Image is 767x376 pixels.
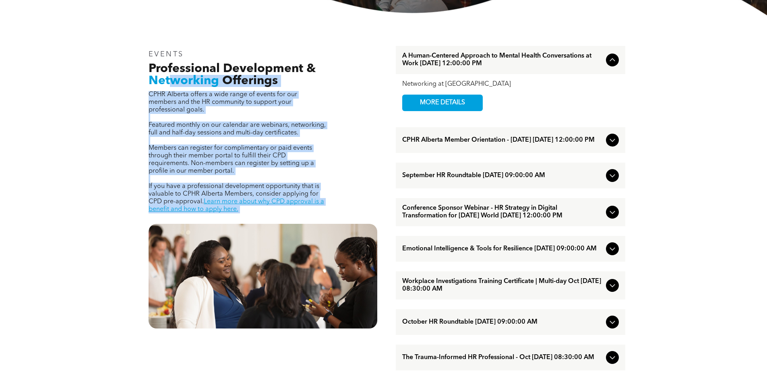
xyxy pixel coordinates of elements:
span: Professional Development & [149,63,316,75]
a: MORE DETAILS [402,95,483,111]
span: A Human-Centered Approach to Mental Health Conversations at Work [DATE] 12:00:00 PM [402,52,603,68]
span: CPHR Alberta offers a wide range of events for our members and the HR community to support your p... [149,91,297,113]
span: EVENTS [149,51,184,58]
span: CPHR Alberta Member Orientation - [DATE] [DATE] 12:00:00 PM [402,136,603,144]
span: If you have a professional development opportunity that is valuable to CPHR Alberta Members, cons... [149,183,319,205]
span: Workplace Investigations Training Certificate | Multi-day Oct [DATE] 08:30:00 AM [402,278,603,293]
span: Networking [149,75,219,87]
span: Emotional Intelligence & Tools for Resilience [DATE] 09:00:00 AM [402,245,603,253]
span: Featured monthly on our calendar are webinars, networking, full and half-day sessions and multi-d... [149,122,326,136]
span: The Trauma-Informed HR Professional - Oct [DATE] 08:30:00 AM [402,354,603,362]
span: Offerings [222,75,278,87]
div: Networking at [GEOGRAPHIC_DATA] [402,81,619,88]
span: MORE DETAILS [411,95,474,111]
span: Members can register for complimentary or paid events through their member portal to fulfill thei... [149,145,314,174]
span: Conference Sponsor Webinar - HR Strategy in Digital Transformation for [DATE] World [DATE] 12:00:... [402,205,603,220]
span: October HR Roundtable [DATE] 09:00:00 AM [402,318,603,326]
span: September HR Roundtable [DATE] 09:00:00 AM [402,172,603,180]
a: Learn more about why CPD approval is a benefit and how to apply here. [149,198,324,213]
